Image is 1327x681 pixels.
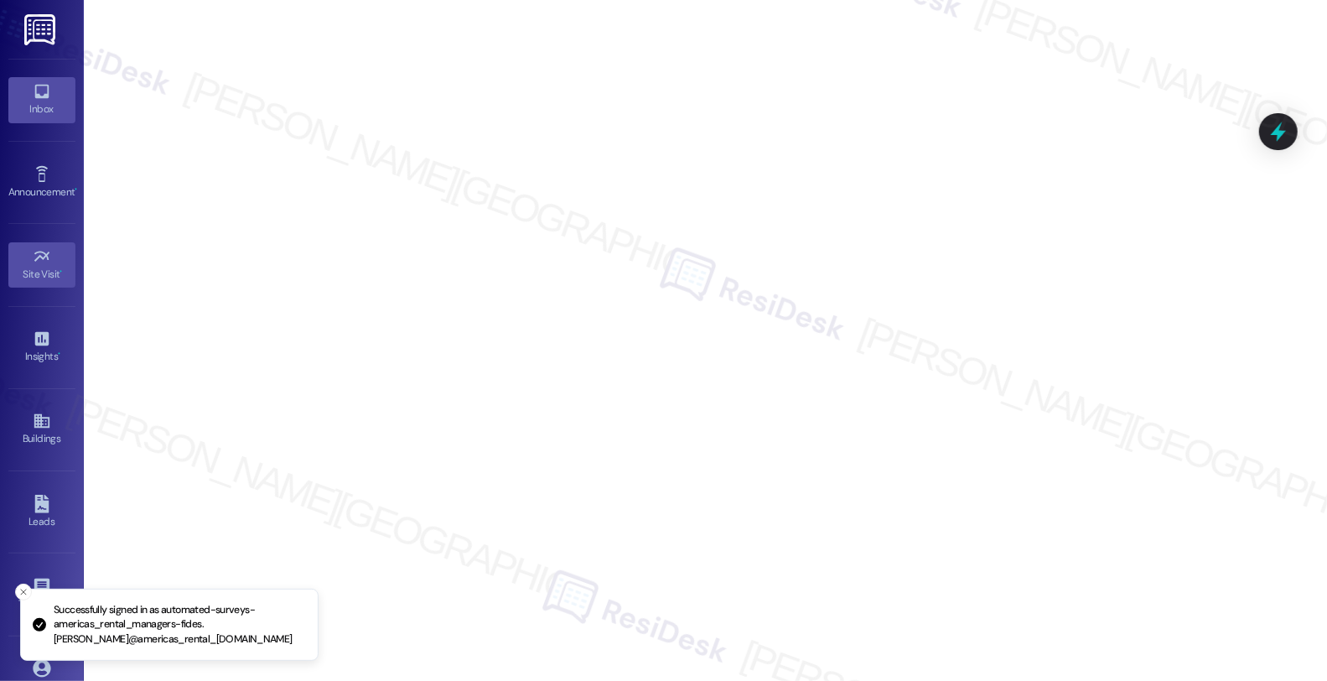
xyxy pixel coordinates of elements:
[8,77,75,122] a: Inbox
[8,490,75,535] a: Leads
[58,348,60,360] span: •
[8,572,75,617] a: Templates •
[15,584,32,600] button: Close toast
[24,14,59,45] img: ResiDesk Logo
[8,407,75,452] a: Buildings
[75,184,77,195] span: •
[54,603,304,647] p: Successfully signed in as automated-surveys-americas_rental_managers-fides.[PERSON_NAME]@americas...
[8,325,75,370] a: Insights •
[60,266,63,278] span: •
[8,242,75,288] a: Site Visit •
